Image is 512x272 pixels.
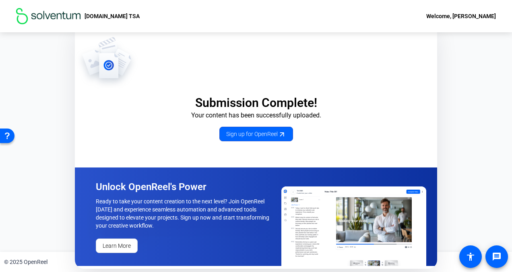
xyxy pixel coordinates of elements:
[281,186,426,266] img: OpenReel
[219,127,293,141] a: Sign up for OpenReel
[75,36,139,89] img: OpenReel
[103,242,131,250] span: Learn More
[226,130,286,138] span: Sign up for OpenReel
[16,8,81,24] img: OpenReel logo
[426,11,496,21] div: Welcome, [PERSON_NAME]
[75,95,437,111] p: Submission Complete!
[492,252,502,262] mat-icon: message
[75,111,437,120] p: Your content has been successfully uploaded.
[96,239,138,253] a: Learn More
[96,180,272,193] p: Unlock OpenReel's Power
[4,258,47,266] div: © 2025 OpenReel
[96,197,272,230] p: Ready to take your content creation to the next level? Join OpenReel [DATE] and experience seamle...
[466,252,475,262] mat-icon: accessibility
[85,11,140,21] p: [DOMAIN_NAME] TSA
